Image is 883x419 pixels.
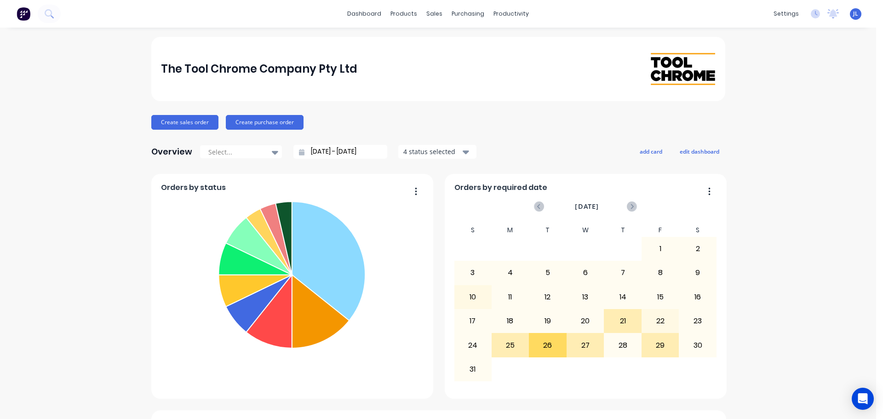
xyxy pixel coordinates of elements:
[679,261,716,284] div: 9
[567,261,604,284] div: 6
[679,333,716,356] div: 30
[679,286,716,309] div: 16
[679,237,716,260] div: 2
[454,286,491,309] div: 10
[226,115,304,130] button: Create purchase order
[567,333,604,356] div: 27
[454,261,491,284] div: 3
[489,7,533,21] div: productivity
[343,7,386,21] a: dashboard
[529,224,567,237] div: T
[447,7,489,21] div: purchasing
[604,261,641,284] div: 7
[642,261,679,284] div: 8
[567,224,604,237] div: W
[398,145,476,159] button: 4 status selected
[529,333,566,356] div: 26
[454,333,491,356] div: 24
[454,182,547,193] span: Orders by required date
[679,310,716,333] div: 23
[642,237,679,260] div: 1
[567,310,604,333] div: 20
[529,286,566,309] div: 12
[852,388,874,410] div: Open Intercom Messenger
[454,358,491,381] div: 31
[674,145,725,157] button: edit dashboard
[651,53,715,85] img: The Tool Chrome Company Pty Ltd
[679,224,717,237] div: S
[151,115,218,130] button: Create sales order
[604,333,641,356] div: 28
[161,60,357,78] div: The Tool Chrome Company Pty Ltd
[17,7,30,21] img: Factory
[492,224,529,237] div: M
[454,224,492,237] div: S
[529,310,566,333] div: 19
[853,10,858,18] span: JL
[642,286,679,309] div: 15
[575,201,599,212] span: [DATE]
[151,143,192,161] div: Overview
[492,261,529,284] div: 4
[604,286,641,309] div: 14
[604,224,642,237] div: T
[567,286,604,309] div: 13
[642,224,679,237] div: F
[386,7,422,21] div: products
[769,7,803,21] div: settings
[422,7,447,21] div: sales
[492,310,529,333] div: 18
[492,286,529,309] div: 11
[642,310,679,333] div: 22
[634,145,668,157] button: add card
[403,147,461,156] div: 4 status selected
[642,333,679,356] div: 29
[529,261,566,284] div: 5
[604,310,641,333] div: 21
[454,310,491,333] div: 17
[161,182,226,193] span: Orders by status
[492,333,529,356] div: 25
